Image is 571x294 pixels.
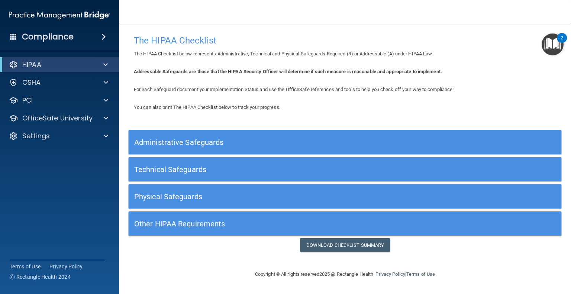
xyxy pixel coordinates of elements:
[300,238,390,252] a: Download Checklist Summary
[10,263,41,270] a: Terms of Use
[561,38,563,48] div: 2
[134,87,454,92] span: For each Safeguard document your Implementation Status and use the OfficeSafe references and tool...
[9,78,108,87] a: OSHA
[134,36,556,45] h4: The HIPAA Checklist
[22,114,93,123] p: OfficeSafe University
[375,271,405,277] a: Privacy Policy
[49,263,83,270] a: Privacy Policy
[9,60,108,69] a: HIPAA
[22,132,50,140] p: Settings
[22,96,33,105] p: PCI
[134,51,433,56] span: The HIPAA Checklist below represents Administrative, Technical and Physical Safeguards Required (...
[134,69,442,74] b: Addressable Safeguards are those that the HIPAA Security Officer will determine if such measure i...
[134,104,280,110] span: You can also print The HIPAA Checklist below to track your progress.
[443,242,562,271] iframe: Drift Widget Chat Controller
[9,8,110,23] img: PMB logo
[134,220,448,228] h5: Other HIPAA Requirements
[134,138,448,146] h5: Administrative Safeguards
[9,96,108,105] a: PCI
[22,60,41,69] p: HIPAA
[10,273,71,281] span: Ⓒ Rectangle Health 2024
[9,132,108,140] a: Settings
[134,193,448,201] h5: Physical Safeguards
[134,165,448,174] h5: Technical Safeguards
[9,114,108,123] a: OfficeSafe University
[542,33,564,55] button: Open Resource Center, 2 new notifications
[22,78,41,87] p: OSHA
[406,271,435,277] a: Terms of Use
[22,32,74,42] h4: Compliance
[209,262,481,286] div: Copyright © All rights reserved 2025 @ Rectangle Health | |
